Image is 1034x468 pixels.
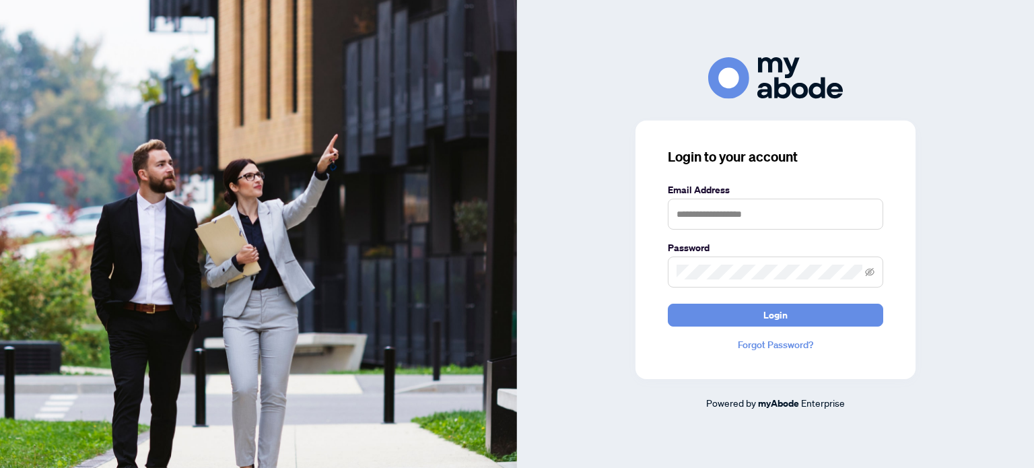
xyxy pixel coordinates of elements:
[708,57,843,98] img: ma-logo
[668,304,883,327] button: Login
[758,396,799,411] a: myAbode
[668,182,883,197] label: Email Address
[865,267,874,277] span: eye-invisible
[668,337,883,352] a: Forgot Password?
[706,397,756,409] span: Powered by
[668,147,883,166] h3: Login to your account
[763,304,788,326] span: Login
[668,240,883,255] label: Password
[801,397,845,409] span: Enterprise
